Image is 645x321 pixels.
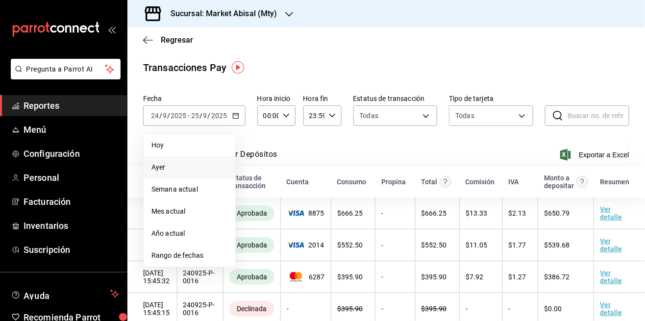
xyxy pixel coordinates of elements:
span: Ayuda [24,288,106,300]
span: Aprobada [233,209,271,217]
td: 240925-P-0016 [177,261,223,293]
span: $ 395.90 [422,305,447,313]
div: Transacciones cobradas de manera exitosa. [229,269,274,285]
div: Monto a depositar [544,174,574,190]
span: Rango de fechas [151,250,227,261]
span: Facturación [24,195,119,208]
button: open_drawer_menu [108,25,116,33]
div: Transacciones cobradas de manera exitosa. [229,205,274,221]
input: -- [162,112,167,120]
span: Personal [24,171,119,184]
span: Menú [24,123,119,136]
span: / [167,112,170,120]
span: $ 539.68 [544,241,570,249]
span: Todas [360,111,379,121]
a: Ver detalle [600,301,622,317]
input: -- [203,112,208,120]
td: [DATE] 15:45:32 [127,261,177,293]
span: $ 2.13 [509,209,526,217]
span: Suscripción [24,243,119,256]
span: $ 395.90 [422,273,447,281]
span: $ 552.50 [422,241,447,249]
a: Ver detalle [600,237,622,253]
span: 8875 [287,209,325,217]
div: IVA [508,178,519,186]
span: Mes actual [151,206,227,217]
input: -- [191,112,199,120]
span: Año actual [151,228,227,239]
span: 6287 [287,272,325,282]
span: $ 395.90 [337,305,363,313]
span: $ 552.50 [337,241,363,249]
span: $ 1.27 [509,273,526,281]
div: Propina [381,178,406,186]
a: Ver detalle [600,269,622,285]
span: Ayer [151,162,227,173]
h3: Sucursal: Market Abisal (Mty) [163,8,277,20]
label: Hora inicio [257,96,296,102]
span: / [208,112,211,120]
span: $ 11.05 [466,241,487,249]
span: $ 395.90 [337,273,363,281]
span: Hoy [151,140,227,150]
span: 2014 [287,241,325,249]
a: Pregunta a Parrot AI [7,71,121,81]
span: Declinada [233,305,271,313]
td: - [375,198,415,229]
input: ---- [211,112,227,120]
a: Ver detalle [600,205,622,221]
span: $ 7.92 [466,273,483,281]
button: Exportar a Excel [562,149,629,161]
button: Regresar [143,35,193,45]
label: Tipo de tarjeta [449,96,533,102]
span: Inventarios [24,219,119,232]
span: Pregunta a Parrot AI [26,64,105,74]
div: Estatus de transacción [229,174,274,190]
div: Transacciones declinadas por el banco emisor. No se hace ningún cargo al tarjetahabiente ni al co... [229,301,274,317]
label: Estatus de transacción [353,96,438,102]
svg: Este es el monto resultante del total pagado menos comisión e IVA. Esta será la parte que se depo... [576,176,588,188]
label: Hora fin [303,96,342,102]
span: Configuración [24,147,119,160]
div: Total [421,178,437,186]
button: Ver Depósitos [226,149,277,166]
span: - [188,112,190,120]
div: Resumen [600,178,629,186]
input: -- [150,112,159,120]
span: Reportes [24,99,119,112]
label: Fecha [143,96,246,102]
td: [DATE] 16:39:54 [127,229,177,261]
span: $ 1.77 [509,241,526,249]
button: Pregunta a Parrot AI [11,59,121,79]
span: $ 386.72 [544,273,570,281]
span: $ 666.25 [422,209,447,217]
span: $ 13.33 [466,209,487,217]
span: / [159,112,162,120]
td: - [375,261,415,293]
div: Consumo [337,178,366,186]
span: Aprobada [233,241,271,249]
div: Comisión [465,178,495,186]
div: Todas [455,111,474,121]
div: Cuenta [286,178,309,186]
span: Regresar [161,35,193,45]
div: Transacciones Pay [143,60,226,75]
td: [DATE] 17:44:20 [127,198,177,229]
td: - [375,229,415,261]
input: ---- [170,112,187,120]
span: $ 666.25 [337,209,363,217]
span: Semana actual [151,184,227,195]
img: Tooltip marker [232,61,244,74]
span: / [199,112,202,120]
input: Buscar no. de referencia [568,106,629,125]
svg: Este monto equivale al total pagado por el comensal antes de aplicar Comisión e IVA. [440,176,451,188]
span: $ 650.79 [544,209,570,217]
div: Transacciones cobradas de manera exitosa. [229,237,274,253]
span: Aprobada [233,273,271,281]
